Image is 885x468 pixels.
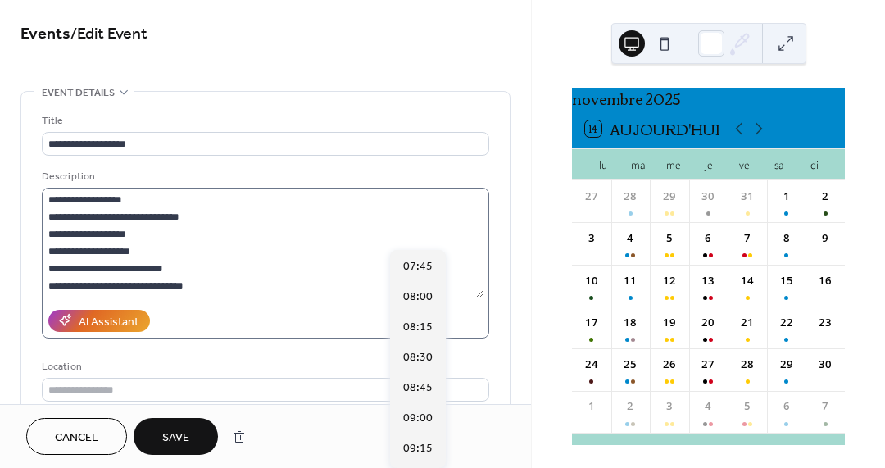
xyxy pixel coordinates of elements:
[583,398,600,415] div: 1
[691,149,726,180] div: je
[661,398,678,415] div: 3
[162,429,189,447] span: Save
[739,315,756,331] div: 21
[726,149,761,180] div: ve
[739,398,756,415] div: 5
[42,84,115,102] span: Event details
[817,357,833,373] div: 30
[701,315,717,331] div: 20
[42,168,486,185] div: Description
[701,189,717,205] div: 30
[817,273,833,289] div: 16
[817,189,833,205] div: 2
[739,357,756,373] div: 28
[739,189,756,205] div: 31
[701,273,717,289] div: 13
[134,418,218,455] button: Save
[42,112,486,129] div: Title
[79,313,138,330] div: AI Assistant
[403,258,433,275] span: 07:45
[26,418,127,455] button: Cancel
[70,18,147,50] span: / Edit Event
[55,429,98,447] span: Cancel
[761,149,796,180] div: sa
[817,315,833,331] div: 23
[622,315,638,331] div: 18
[620,149,656,180] div: ma
[796,149,832,180] div: di
[583,273,600,289] div: 10
[701,230,717,247] div: 6
[661,230,678,247] div: 5
[403,289,433,306] span: 08:00
[661,273,678,289] div: 12
[778,398,795,415] div: 6
[778,189,795,205] div: 1
[778,357,795,373] div: 29
[622,189,638,205] div: 28
[585,149,620,180] div: lu
[817,230,833,247] div: 9
[583,357,600,373] div: 24
[739,230,756,247] div: 7
[403,440,433,457] span: 09:15
[403,349,433,366] span: 08:30
[403,379,433,397] span: 08:45
[622,357,638,373] div: 25
[817,398,833,415] div: 7
[583,315,600,331] div: 17
[403,410,433,427] span: 09:00
[583,230,600,247] div: 3
[661,357,678,373] div: 26
[661,189,678,205] div: 29
[739,273,756,289] div: 14
[778,315,795,331] div: 22
[572,88,845,109] div: novembre 2025
[622,230,638,247] div: 4
[778,230,795,247] div: 8
[579,116,726,141] button: 14Aujourd'hui
[583,189,600,205] div: 27
[701,357,717,373] div: 27
[622,273,638,289] div: 11
[622,398,638,415] div: 2
[42,358,486,375] div: Location
[656,149,691,180] div: me
[403,319,433,336] span: 08:15
[701,398,717,415] div: 4
[20,18,70,50] a: Events
[48,310,150,332] button: AI Assistant
[778,273,795,289] div: 15
[661,315,678,331] div: 19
